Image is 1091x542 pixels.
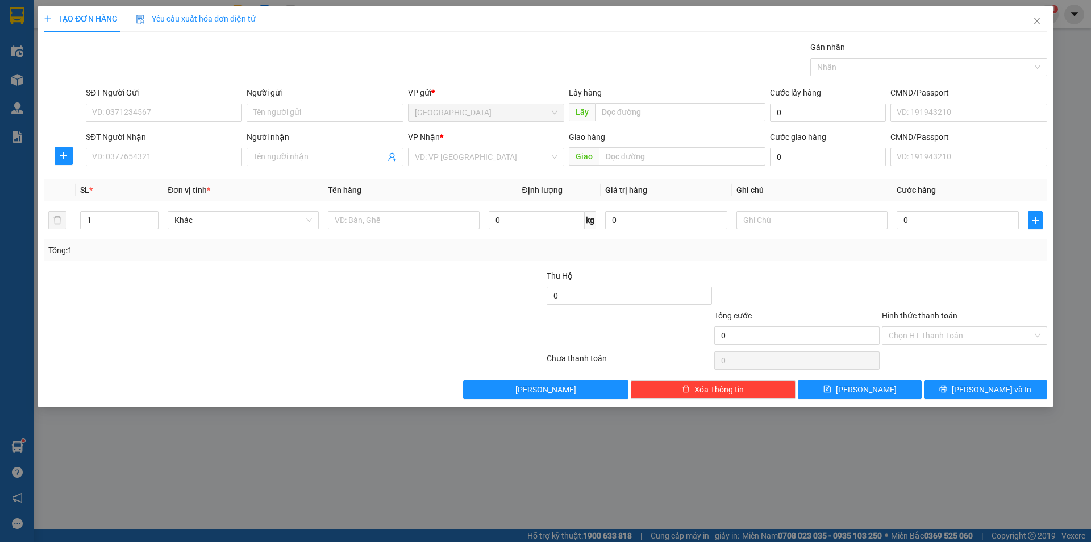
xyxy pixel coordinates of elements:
div: CMND/Passport [890,86,1047,99]
span: TẠO ĐƠN HÀNG [44,14,118,23]
div: Người gửi [247,86,403,99]
div: Tổng: 1 [48,244,421,256]
div: CMND/Passport [890,131,1047,143]
span: Tổng cước [714,311,752,320]
span: VP Nhận [408,133,440,142]
input: Dọc đường [599,147,765,166]
button: [PERSON_NAME] [463,380,628,399]
span: Đà Lạt [415,104,557,121]
span: plus [55,151,72,160]
img: icon [136,15,145,24]
div: SĐT Người Gửi [86,86,242,99]
span: Lấy hàng [569,88,602,97]
span: close [1032,16,1042,26]
label: Cước giao hàng [770,133,826,142]
button: printer[PERSON_NAME] và In [924,380,1047,399]
span: Giá trị hàng [605,185,647,195]
input: 0 [605,211,727,229]
span: Xóa Thông tin [694,383,744,396]
button: plus [1028,211,1043,229]
span: Giao [569,147,599,166]
span: Khác [174,212,312,229]
span: Định lượng [522,185,563,195]
label: Hình thức thanh toán [882,311,957,320]
input: Dọc đường [595,103,765,121]
div: Chưa thanh toán [545,352,713,372]
span: Thu Hộ [547,271,573,280]
button: save[PERSON_NAME] [798,380,921,399]
label: Gán nhãn [810,43,845,52]
span: plus [44,15,52,23]
span: delete [682,385,690,394]
label: Cước lấy hàng [770,88,821,97]
input: Ghi Chú [736,211,888,229]
span: user-add [388,152,397,162]
button: delete [48,211,66,229]
span: [PERSON_NAME] [515,383,576,396]
button: deleteXóa Thông tin [631,380,796,399]
span: save [823,385,831,394]
button: Close [1021,6,1053,38]
span: Tên hàng [328,185,361,195]
span: Yêu cầu xuất hóa đơn điện tử [136,14,256,23]
div: Người nhận [247,131,403,143]
span: [PERSON_NAME] và In [952,383,1031,396]
input: VD: Bàn, Ghế [328,211,479,229]
div: SĐT Người Nhận [86,131,242,143]
span: Đơn vị tính [168,185,210,195]
input: Cước giao hàng [770,148,886,166]
input: Cước lấy hàng [770,104,886,122]
span: Giao hàng [569,133,605,142]
button: plus [55,147,73,165]
div: VP gửi [408,86,564,99]
span: [PERSON_NAME] [836,383,897,396]
span: Lấy [569,103,595,121]
th: Ghi chú [732,179,892,201]
span: plus [1028,216,1042,225]
span: Cước hàng [897,185,936,195]
span: SL [80,185,89,195]
span: kg [585,211,596,229]
span: printer [939,385,947,394]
